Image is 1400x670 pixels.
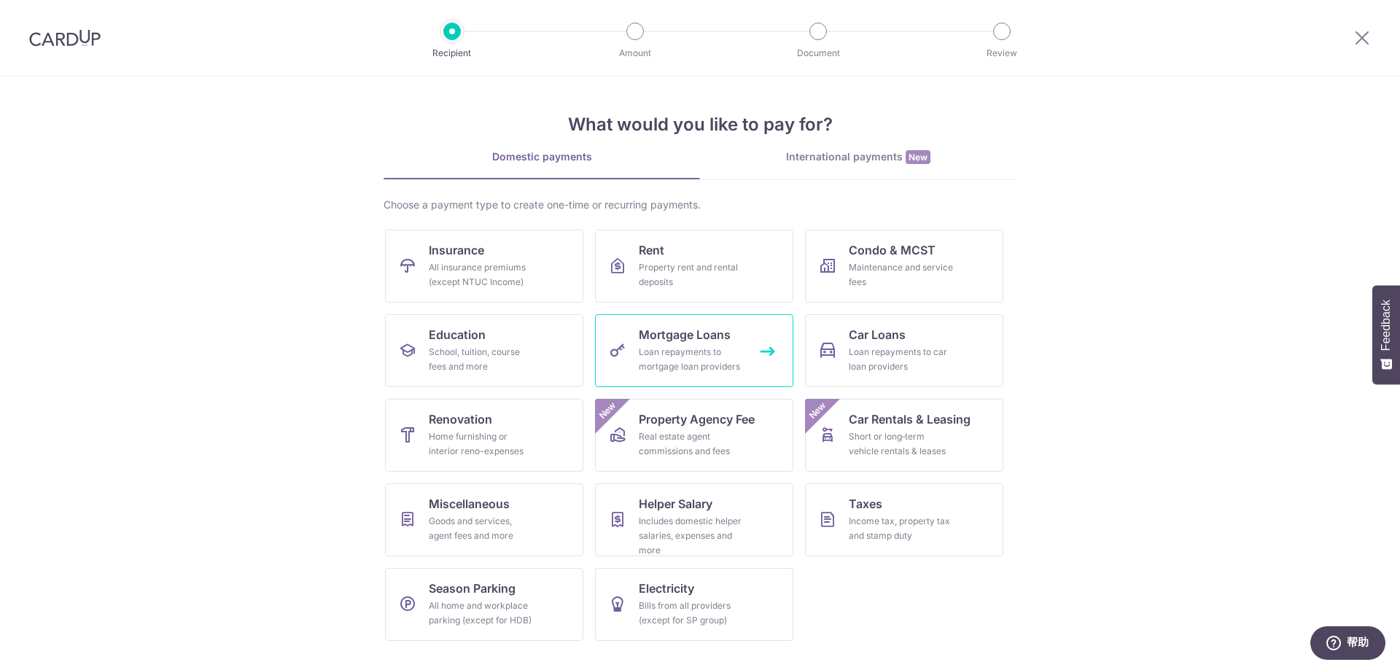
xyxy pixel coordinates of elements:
div: International payments [700,149,1016,165]
span: Renovation [429,410,492,428]
iframe: 打开一个小组件，您可以在其中找到更多信息 [1310,626,1385,663]
div: Property rent and rental deposits [639,260,744,289]
span: Feedback [1380,300,1393,351]
a: Mortgage LoansLoan repayments to mortgage loan providers [595,314,793,387]
a: EducationSchool, tuition, course fees and more [385,314,583,387]
div: Includes domestic helper salaries, expenses and more [639,514,744,558]
span: New [906,150,930,164]
span: Helper Salary [639,495,712,513]
div: Income tax, property tax and stamp duty [849,514,954,543]
span: Car Loans [849,326,906,343]
div: Short or long‑term vehicle rentals & leases [849,429,954,459]
span: Education [429,326,486,343]
a: Condo & MCSTMaintenance and service fees [805,230,1003,303]
a: InsuranceAll insurance premiums (except NTUC Income) [385,230,583,303]
a: RentProperty rent and rental deposits [595,230,793,303]
div: Home furnishing or interior reno-expenses [429,429,534,459]
div: School, tuition, course fees and more [429,345,534,374]
div: Domestic payments [384,149,700,164]
div: Choose a payment type to create one-time or recurring payments. [384,198,1016,212]
a: MiscellaneousGoods and services, agent fees and more [385,483,583,556]
span: Mortgage Loans [639,326,731,343]
div: Maintenance and service fees [849,260,954,289]
span: Car Rentals & Leasing [849,410,971,428]
p: Review [948,46,1056,61]
div: Goods and services, agent fees and more [429,514,534,543]
span: Rent [639,241,664,259]
div: All home and workplace parking (except for HDB) [429,599,534,628]
div: Loan repayments to car loan providers [849,345,954,374]
a: Car Rentals & LeasingShort or long‑term vehicle rentals & leasesNew [805,399,1003,472]
span: Miscellaneous [429,495,510,513]
a: TaxesIncome tax, property tax and stamp duty [805,483,1003,556]
a: Property Agency FeeReal estate agent commissions and feesNew [595,399,793,472]
div: Real estate agent commissions and fees [639,429,744,459]
a: RenovationHome furnishing or interior reno-expenses [385,399,583,472]
div: All insurance premiums (except NTUC Income) [429,260,534,289]
h4: What would you like to pay for? [384,112,1016,138]
a: ElectricityBills from all providers (except for SP group) [595,568,793,641]
span: New [806,399,830,423]
span: Condo & MCST [849,241,936,259]
p: Amount [581,46,689,61]
p: Document [764,46,872,61]
a: Season ParkingAll home and workplace parking (except for HDB) [385,568,583,641]
span: Taxes [849,495,882,513]
span: Property Agency Fee [639,410,755,428]
span: New [596,399,620,423]
button: Feedback - Show survey [1372,285,1400,384]
a: Helper SalaryIncludes domestic helper salaries, expenses and more [595,483,793,556]
p: Recipient [398,46,506,61]
span: Insurance [429,241,484,259]
div: Loan repayments to mortgage loan providers [639,345,744,374]
img: CardUp [29,29,101,47]
div: Bills from all providers (except for SP group) [639,599,744,628]
a: Car LoansLoan repayments to car loan providers [805,314,1003,387]
span: Electricity [639,580,694,597]
span: Season Parking [429,580,516,597]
